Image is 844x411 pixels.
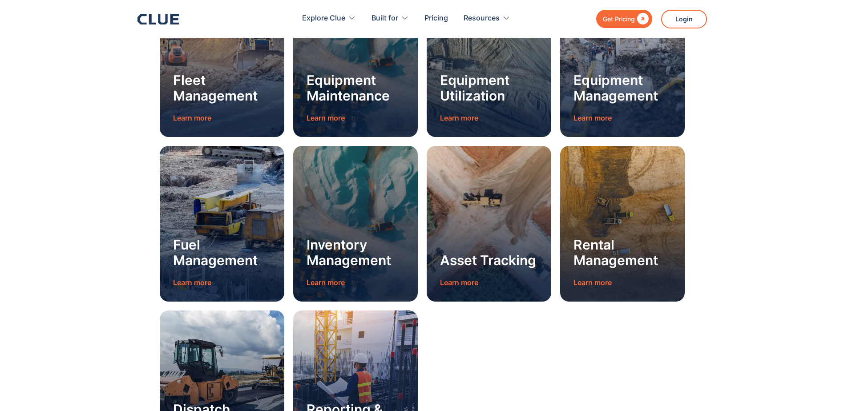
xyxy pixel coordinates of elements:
[302,4,345,32] div: Explore Clue
[173,73,271,104] h3: Fleet Management
[307,73,404,104] h3: Equipment Maintenance
[661,10,707,28] a: Login
[173,228,271,273] a: Fuel Management
[596,10,652,28] a: Get Pricing
[440,277,478,288] a: Learn more
[307,64,404,108] a: Equipment Maintenance
[173,64,271,108] a: Fleet Management
[464,4,500,32] div: Resources
[603,13,635,24] div: Get Pricing
[307,237,404,268] h3: Inventory Management
[440,253,536,268] h3: Asset Tracking
[173,237,271,268] h3: Fuel Management
[573,64,671,108] a: Equipment Management
[635,13,649,24] div: 
[173,277,211,288] a: Learn more
[424,4,448,32] a: Pricing
[372,4,409,32] div: Built for
[307,277,345,288] a: Learn more
[307,228,404,273] a: Inventory Management
[573,228,671,273] a: Rental Management
[440,113,478,124] a: Learn more
[573,73,671,104] h3: Equipment Management
[372,4,398,32] div: Built for
[173,113,211,124] a: Learn more
[307,113,345,124] a: Learn more
[573,237,671,268] h3: Rental Management
[302,4,356,32] div: Explore Clue
[440,64,538,108] a: Equipment Utilization
[464,4,510,32] div: Resources
[440,73,538,104] h3: Equipment Utilization
[573,277,612,288] a: Learn more
[573,113,612,124] a: Learn more
[440,244,536,273] a: Asset Tracking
